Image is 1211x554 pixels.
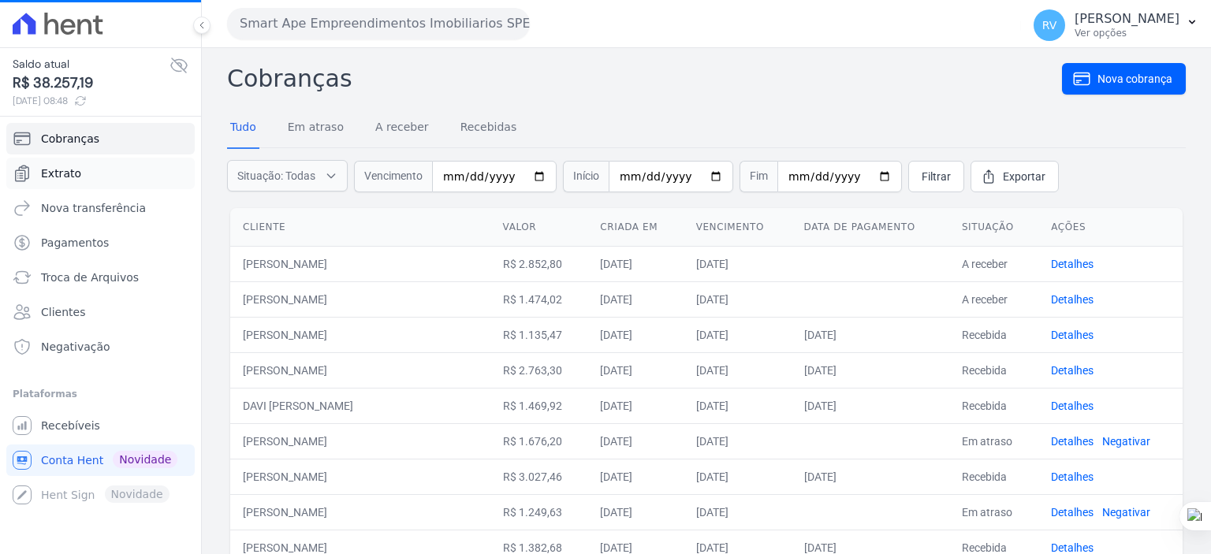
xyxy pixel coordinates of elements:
[41,200,146,216] span: Nova transferência
[227,8,530,39] button: Smart Ape Empreendimentos Imobiliarios SPE LTDA
[113,451,177,468] span: Novidade
[1051,506,1094,519] a: Detalhes
[41,339,110,355] span: Negativação
[230,281,490,317] td: [PERSON_NAME]
[230,317,490,352] td: [PERSON_NAME]
[587,494,683,530] td: [DATE]
[41,452,103,468] span: Conta Hent
[1075,27,1179,39] p: Ver opções
[490,388,588,423] td: R$ 1.469,92
[6,296,195,328] a: Clientes
[6,158,195,189] a: Extrato
[949,246,1038,281] td: A receber
[587,459,683,494] td: [DATE]
[227,160,348,191] button: Situação: Todas
[949,423,1038,459] td: Em atraso
[41,235,109,251] span: Pagamentos
[1062,63,1186,95] a: Nova cobrança
[684,246,792,281] td: [DATE]
[1038,208,1183,247] th: Ações
[949,281,1038,317] td: A receber
[1102,435,1150,448] a: Negativar
[949,317,1038,352] td: Recebida
[372,108,432,149] a: A receber
[1003,169,1045,184] span: Exportar
[740,161,777,192] span: Fim
[792,208,949,247] th: Data de pagamento
[41,304,85,320] span: Clientes
[1051,400,1094,412] a: Detalhes
[1051,541,1094,554] a: Detalhes
[13,385,188,403] div: Plataformas
[1097,71,1172,87] span: Nova cobrança
[949,494,1038,530] td: Em atraso
[6,444,195,476] a: Conta Hent Novidade
[1021,3,1211,47] button: RV [PERSON_NAME] Ver opções
[230,494,490,530] td: [PERSON_NAME]
[490,494,588,530] td: R$ 1.249,63
[13,73,170,94] span: R$ 38.257,19
[587,208,683,247] th: Criada em
[230,352,490,388] td: [PERSON_NAME]
[587,281,683,317] td: [DATE]
[792,352,949,388] td: [DATE]
[490,459,588,494] td: R$ 3.027,46
[1051,364,1094,377] a: Detalhes
[6,192,195,224] a: Nova transferência
[490,317,588,352] td: R$ 1.135,47
[792,317,949,352] td: [DATE]
[13,56,170,73] span: Saldo atual
[587,388,683,423] td: [DATE]
[684,388,792,423] td: [DATE]
[684,494,792,530] td: [DATE]
[285,108,347,149] a: Em atraso
[949,388,1038,423] td: Recebida
[1042,20,1057,31] span: RV
[922,169,951,184] span: Filtrar
[6,410,195,441] a: Recebíveis
[6,262,195,293] a: Troca de Arquivos
[237,168,315,184] span: Situação: Todas
[684,459,792,494] td: [DATE]
[1051,258,1094,270] a: Detalhes
[490,246,588,281] td: R$ 2.852,80
[949,208,1038,247] th: Situação
[6,227,195,258] a: Pagamentos
[949,352,1038,388] td: Recebida
[949,459,1038,494] td: Recebida
[1051,293,1094,306] a: Detalhes
[41,270,139,285] span: Troca de Arquivos
[230,388,490,423] td: DAVI [PERSON_NAME]
[490,352,588,388] td: R$ 2.763,30
[490,281,588,317] td: R$ 1.474,02
[490,423,588,459] td: R$ 1.676,20
[230,246,490,281] td: [PERSON_NAME]
[354,161,432,192] span: Vencimento
[563,161,609,192] span: Início
[230,459,490,494] td: [PERSON_NAME]
[13,94,170,108] span: [DATE] 08:48
[587,317,683,352] td: [DATE]
[684,317,792,352] td: [DATE]
[1075,11,1179,27] p: [PERSON_NAME]
[1051,470,1094,483] a: Detalhes
[971,161,1059,192] a: Exportar
[587,246,683,281] td: [DATE]
[230,208,490,247] th: Cliente
[587,352,683,388] td: [DATE]
[6,331,195,363] a: Negativação
[684,423,792,459] td: [DATE]
[41,418,100,433] span: Recebíveis
[684,281,792,317] td: [DATE]
[490,208,588,247] th: Valor
[1102,506,1150,519] a: Negativar
[684,208,792,247] th: Vencimento
[41,131,99,147] span: Cobranças
[587,423,683,459] td: [DATE]
[792,459,949,494] td: [DATE]
[457,108,520,149] a: Recebidas
[227,108,259,149] a: Tudo
[6,123,195,154] a: Cobranças
[684,352,792,388] td: [DATE]
[41,165,81,181] span: Extrato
